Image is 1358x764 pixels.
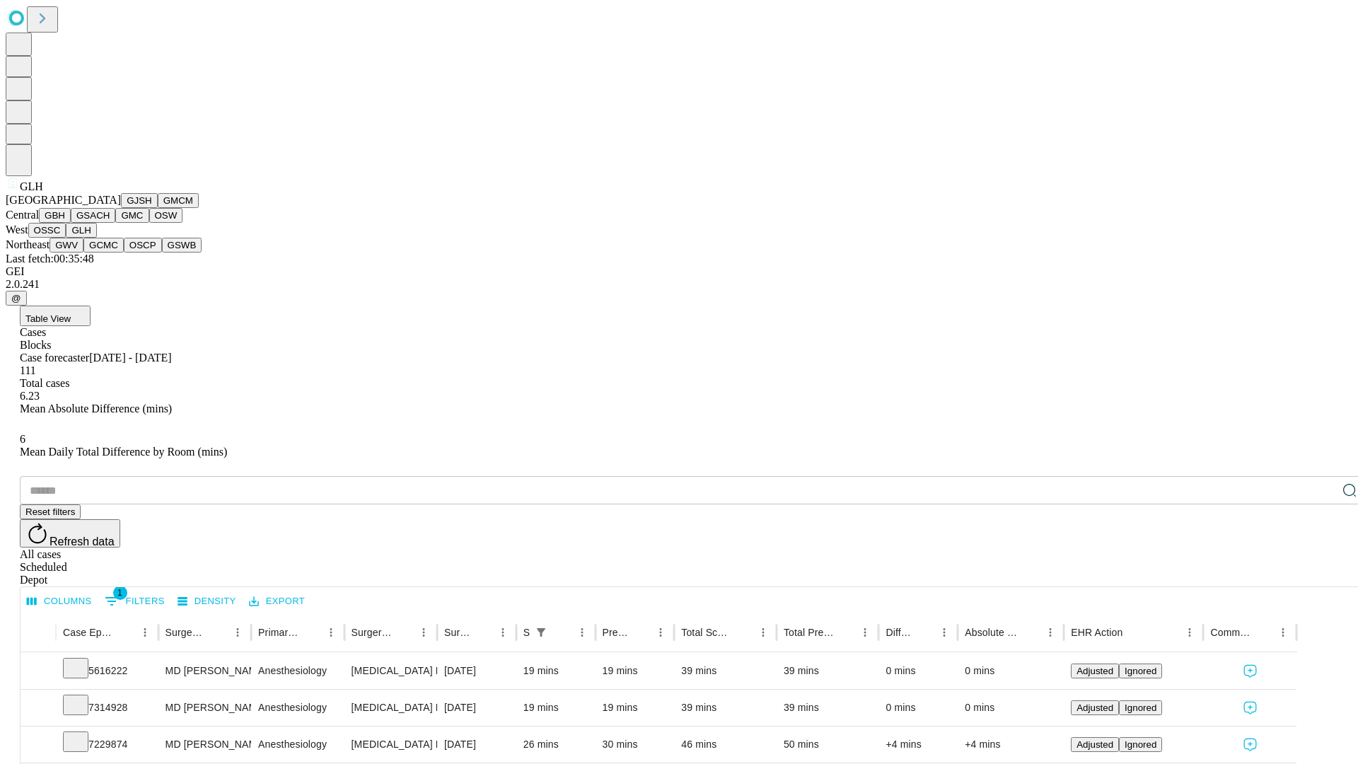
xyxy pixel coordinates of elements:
button: Menu [493,623,513,642]
button: Adjusted [1071,700,1119,715]
div: +4 mins [886,727,951,763]
button: Sort [115,623,135,642]
span: 1 [113,586,127,600]
div: 0 mins [886,690,951,726]
div: 0 mins [965,653,1057,689]
button: GLH [66,223,96,238]
div: [DATE] [444,690,509,726]
span: 6 [20,433,25,445]
div: Surgery Date [444,627,472,638]
div: MD [PERSON_NAME] [166,727,244,763]
button: Ignored [1119,700,1162,715]
span: Reset filters [25,507,75,517]
button: Show filters [101,590,168,613]
button: OSSC [28,223,66,238]
div: Predicted In Room Duration [603,627,630,638]
div: GEI [6,265,1352,278]
button: Sort [1124,623,1144,642]
span: [DATE] - [DATE] [89,352,171,364]
button: Menu [135,623,155,642]
button: GMC [115,208,149,223]
div: Comments [1210,627,1251,638]
button: Expand [28,733,49,758]
div: 0 mins [965,690,1057,726]
div: Absolute Difference [965,627,1019,638]
button: Menu [228,623,248,642]
button: Sort [835,623,855,642]
button: OSCP [124,238,162,253]
span: 6.23 [20,390,40,402]
span: Case forecaster [20,352,89,364]
button: Menu [414,623,434,642]
div: Anesthesiology [258,653,337,689]
div: Surgery Name [352,627,393,638]
div: 19 mins [603,690,668,726]
button: GBH [39,208,71,223]
div: Difference [886,627,913,638]
button: Expand [28,696,49,721]
div: 0 mins [886,653,951,689]
button: Ignored [1119,737,1162,752]
button: Sort [208,623,228,642]
span: Ignored [1125,739,1156,750]
button: Sort [1253,623,1273,642]
div: MD [PERSON_NAME] [166,653,244,689]
button: GJSH [121,193,158,208]
button: Adjusted [1071,664,1119,678]
button: Expand [28,659,49,684]
button: Menu [1040,623,1060,642]
span: Adjusted [1076,666,1113,676]
button: GSWB [162,238,202,253]
div: 46 mins [681,727,770,763]
button: Select columns [23,591,95,613]
span: Central [6,209,39,221]
button: GSACH [71,208,115,223]
div: 19 mins [523,653,588,689]
div: Surgeon Name [166,627,207,638]
button: Sort [915,623,934,642]
span: Ignored [1125,702,1156,713]
div: 5616222 [63,653,151,689]
button: Density [174,591,240,613]
button: Sort [301,623,321,642]
button: Sort [631,623,651,642]
button: OSW [149,208,183,223]
button: Sort [473,623,493,642]
div: [MEDICAL_DATA] FLEXIBLE PROXIMAL DIAGNOSTIC [352,690,430,726]
span: Last fetch: 00:35:48 [6,253,94,265]
span: [GEOGRAPHIC_DATA] [6,194,121,206]
button: GCMC [83,238,124,253]
div: Anesthesiology [258,727,337,763]
span: 111 [20,364,36,376]
div: Total Scheduled Duration [681,627,732,638]
span: Adjusted [1076,739,1113,750]
div: Scheduled In Room Duration [523,627,530,638]
div: 39 mins [681,653,770,689]
button: Menu [321,623,341,642]
button: Menu [1273,623,1293,642]
span: Refresh data [50,536,115,548]
span: Mean Absolute Difference (mins) [20,403,172,415]
button: GMCM [158,193,199,208]
button: Menu [855,623,875,642]
button: Sort [733,623,753,642]
div: [MEDICAL_DATA] FLEXIBLE PROXIMAL DIAGNOSTIC [352,727,430,763]
span: GLH [20,180,43,192]
button: @ [6,291,27,306]
div: Case Epic Id [63,627,114,638]
button: Reset filters [20,504,81,519]
span: Mean Daily Total Difference by Room (mins) [20,446,227,458]
button: GWV [50,238,83,253]
span: Adjusted [1076,702,1113,713]
div: 19 mins [523,690,588,726]
div: 39 mins [681,690,770,726]
button: Menu [572,623,592,642]
span: Total cases [20,377,69,389]
div: 39 mins [784,690,872,726]
div: 7229874 [63,727,151,763]
button: Table View [20,306,91,326]
div: [DATE] [444,653,509,689]
div: 26 mins [523,727,588,763]
button: Menu [651,623,671,642]
span: Northeast [6,238,50,250]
